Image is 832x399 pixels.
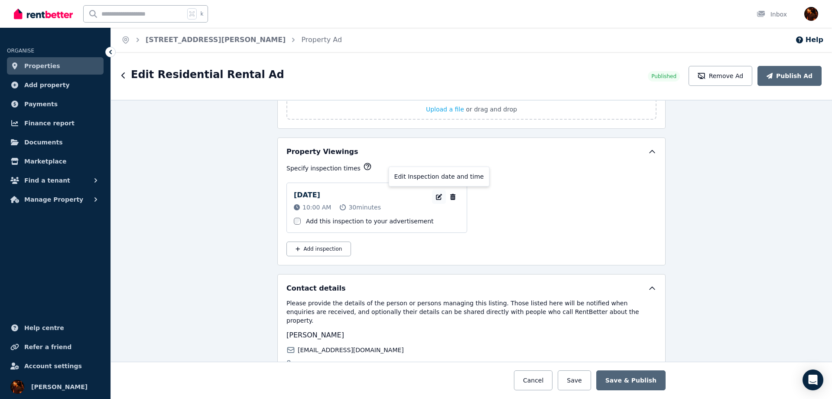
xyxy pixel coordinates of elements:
span: Account settings [24,361,82,371]
p: [DATE] [294,190,320,200]
h5: Property Viewings [286,147,358,157]
a: Marketplace [7,153,104,170]
span: Published [651,73,676,80]
span: or drag and drop [466,106,517,113]
label: Add this inspection to your advertisement [306,217,434,226]
span: Refer a friend [24,342,71,352]
img: Sergio Lourenco da Silva [10,380,24,394]
span: 0420 716 964 [298,360,340,368]
button: Upload a file or drag and drop [426,105,517,114]
button: Find a tenant [7,172,104,189]
a: Properties [7,57,104,75]
nav: Breadcrumb [111,28,352,52]
a: Account settings [7,357,104,375]
button: Save & Publish [596,370,666,390]
span: Find a tenant [24,175,70,186]
button: Cancel [514,370,552,390]
button: Save [558,370,591,390]
span: Marketplace [24,156,66,167]
div: Inbox [757,10,787,19]
button: Publish Ad [757,66,822,86]
a: Documents [7,134,104,151]
button: Remove Ad [689,66,752,86]
p: Specify inspection times [286,164,361,173]
div: Open Intercom Messenger [803,370,823,390]
a: Payments [7,95,104,113]
span: 30 minutes [348,203,381,212]
span: 10:00 AM [302,203,331,212]
a: Refer a friend [7,338,104,356]
button: Help [795,35,823,45]
span: [EMAIL_ADDRESS][DOMAIN_NAME] [298,346,404,354]
span: Help centre [24,323,64,333]
div: Edit Inspection date and time [389,167,490,186]
span: Finance report [24,118,75,128]
span: Add property [24,80,70,90]
span: Payments [24,99,58,109]
a: Help centre [7,319,104,337]
span: Documents [24,137,63,147]
a: Property Ad [301,36,342,44]
button: Manage Property [7,191,104,208]
span: Properties [24,61,60,71]
h1: Edit Residential Rental Ad [131,68,284,82]
h5: Contact details [286,283,346,294]
p: Please provide the details of the person or persons managing this listing. Those listed here will... [286,299,656,325]
img: RentBetter [14,7,73,20]
span: [PERSON_NAME] [286,331,344,339]
span: Upload a file [426,106,464,113]
a: [STREET_ADDRESS][PERSON_NAME] [146,36,286,44]
span: ORGANISE [7,48,34,54]
span: [PERSON_NAME] [31,382,88,392]
span: k [200,10,203,17]
button: Add inspection [286,242,351,256]
span: Manage Property [24,194,83,205]
a: Add property [7,76,104,94]
img: Sergio Lourenco da Silva [804,7,818,21]
a: Finance report [7,114,104,132]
